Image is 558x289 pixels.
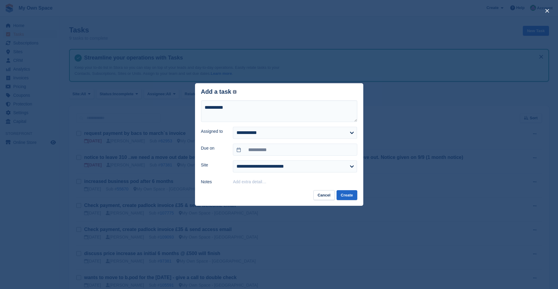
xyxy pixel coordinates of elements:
label: Due on [201,145,226,151]
div: Add a task [201,88,237,95]
button: Create [337,190,357,200]
label: Site [201,162,226,168]
label: Assigned to [201,128,226,135]
label: Notes [201,179,226,185]
img: icon-info-grey-7440780725fd019a000dd9b08b2336e03edf1995a4989e88bcd33f0948082b44.svg [233,90,236,94]
button: Cancel [313,190,335,200]
button: Add extra detail… [233,179,266,184]
button: close [542,6,552,16]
